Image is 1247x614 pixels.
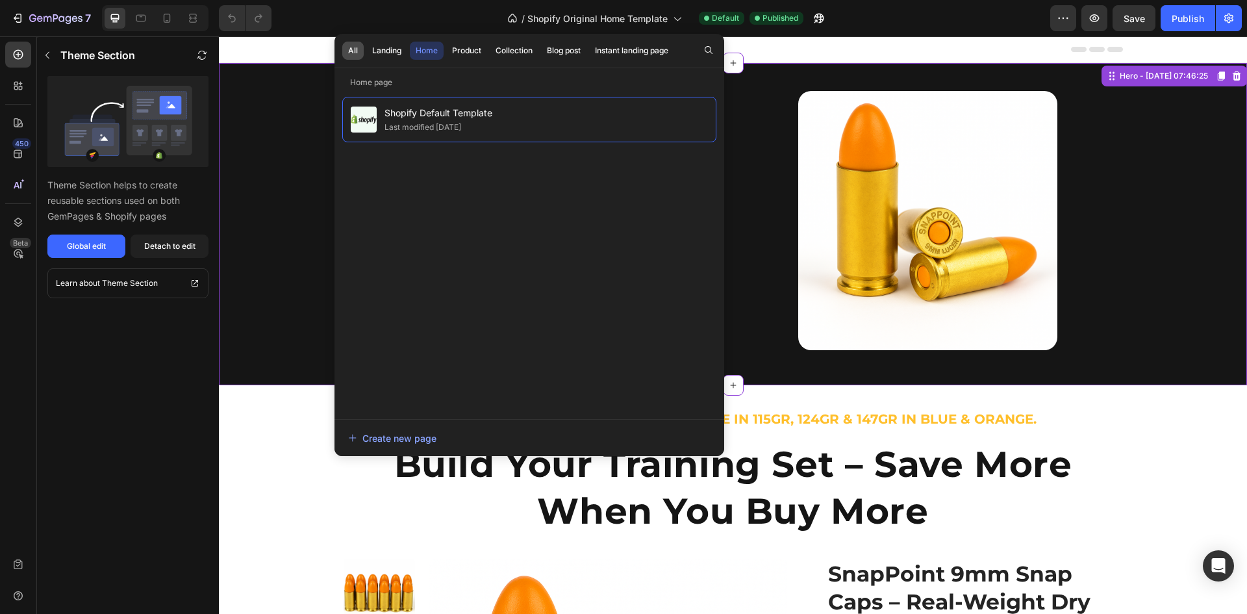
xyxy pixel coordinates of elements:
button: Home [410,42,444,60]
div: Global edit [67,240,106,252]
div: Publish [1172,12,1204,25]
button: Create new page [347,425,711,451]
iframe: To enrich screen reader interactions, please activate Accessibility in Grammarly extension settings [219,36,1247,614]
span: Default [712,12,739,24]
p: Theme Section helps to create reusable sections used on both GemPages & Shopify pages [47,177,208,224]
div: Beta [10,238,31,248]
div: Home [416,45,438,57]
p: Learn about [56,277,100,290]
div: Detach to edit [144,240,195,252]
p: CHOOSE YOUR PACK SIZE. NOW AVAILABLE IN 115gr, 124gr & 147gr IN BLUE & ORANGE. [136,371,892,394]
span: Shopify Default Template [384,105,492,121]
div: Open Intercom Messenger [1203,550,1234,582]
a: Learn about Theme Section [47,268,208,298]
div: Blog post [547,45,581,57]
button: Detach to edit [131,235,208,258]
button: Landing [366,42,407,60]
span: Shopify Original Home Template [527,12,668,25]
span: Published [762,12,798,24]
span: / [522,12,525,25]
div: 450 [12,138,31,149]
div: Collection [496,45,533,57]
p: Free shipping on orders $45+ [136,310,503,324]
img: gempages_578519629232603771-e03dfdde-faf9-41b9-9f2e-20723e4f0072.png [579,55,838,314]
span: Save [1124,13,1145,24]
div: Product [452,45,481,57]
div: Undo/Redo [219,5,271,31]
div: Instant landing page [595,45,668,57]
button: All [342,42,364,60]
p: Home page [334,76,724,89]
p: 7 [85,10,91,26]
div: All [348,45,358,57]
button: 7 [5,5,97,31]
p: Theme Section [102,277,158,290]
div: Landing [372,45,401,57]
strong: Build Your Training Set – Save More When You Buy More [175,406,853,496]
button: Blog post [541,42,586,60]
button: Collection [490,42,538,60]
div: Hero - [DATE] 07:46:25 [898,34,992,45]
div: Create new page [348,431,436,445]
button: Product [446,42,487,60]
p: Theme Section [60,47,135,63]
button: Global edit [47,235,125,258]
button: Save [1113,5,1155,31]
button: Publish [1161,5,1215,31]
div: Last modified [DATE] [384,121,461,134]
a: GET YOUR SNAP CAPS [236,267,402,301]
button: Instant landing page [589,42,674,60]
p: GET YOUR SNAP CAPS [257,277,381,291]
